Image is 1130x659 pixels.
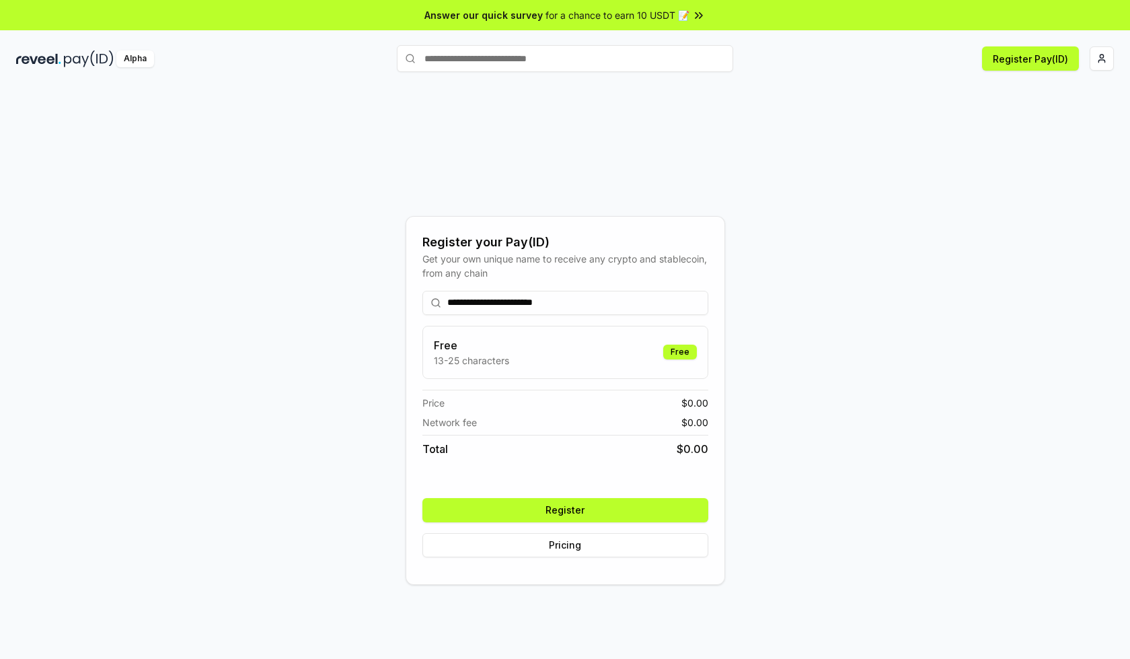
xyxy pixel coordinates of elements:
div: Register your Pay(ID) [422,233,708,252]
img: pay_id [64,50,114,67]
div: Get your own unique name to receive any crypto and stablecoin, from any chain [422,252,708,280]
div: Alpha [116,50,154,67]
img: reveel_dark [16,50,61,67]
span: $ 0.00 [677,441,708,457]
span: $ 0.00 [681,415,708,429]
div: Free [663,345,697,359]
span: Answer our quick survey [424,8,543,22]
button: Pricing [422,533,708,557]
span: for a chance to earn 10 USDT 📝 [545,8,689,22]
h3: Free [434,337,509,353]
button: Register [422,498,708,522]
button: Register Pay(ID) [982,46,1079,71]
span: Total [422,441,448,457]
span: Price [422,396,445,410]
span: $ 0.00 [681,396,708,410]
span: Network fee [422,415,477,429]
p: 13-25 characters [434,353,509,368]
